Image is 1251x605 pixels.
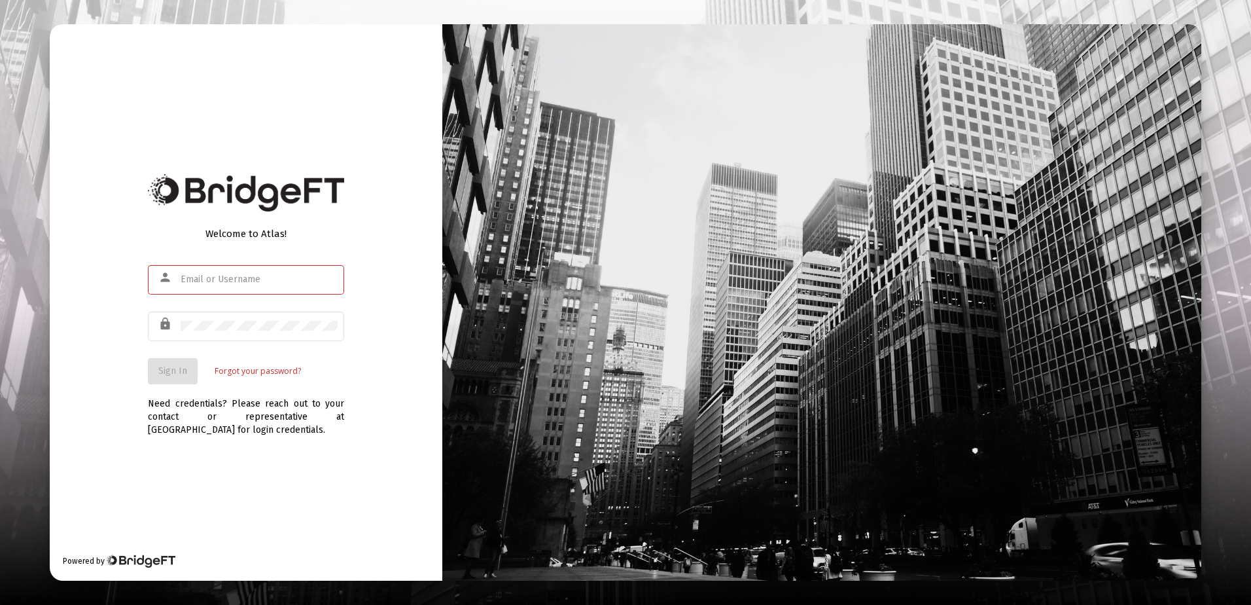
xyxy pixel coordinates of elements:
[158,270,174,285] mat-icon: person
[63,555,175,568] div: Powered by
[158,316,174,332] mat-icon: lock
[148,227,344,240] div: Welcome to Atlas!
[215,365,301,378] a: Forgot your password?
[106,555,175,568] img: Bridge Financial Technology Logo
[181,274,338,285] input: Email or Username
[148,358,198,384] button: Sign In
[148,174,344,211] img: Bridge Financial Technology Logo
[148,384,344,437] div: Need credentials? Please reach out to your contact or representative at [GEOGRAPHIC_DATA] for log...
[158,365,187,376] span: Sign In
